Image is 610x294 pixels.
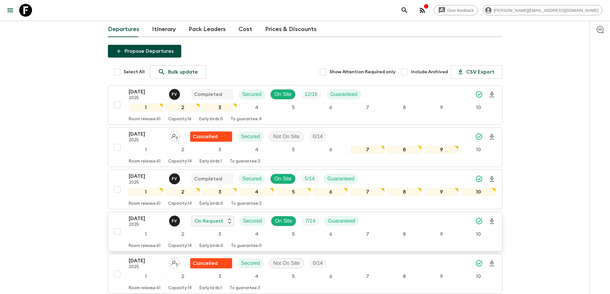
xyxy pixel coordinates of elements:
p: On Site [274,175,291,183]
p: 5 / 14 [305,175,314,183]
div: 9 [424,230,459,238]
button: [DATE]2025Francisco ValeroOn RequestSecuredOn SiteTrip FillGuaranteed12345678910Room release:61Ca... [108,212,502,251]
p: 7 / 14 [305,217,315,225]
p: Secured [242,91,262,98]
div: Secured [237,131,264,142]
span: [PERSON_NAME][EMAIL_ADDRESS][DOMAIN_NAME] [490,8,602,13]
div: 1 [129,103,163,112]
div: Trip Fill [301,174,318,184]
a: Cost [239,22,252,37]
button: menu [4,4,17,17]
p: [DATE] [129,88,164,96]
p: To guarantee: 0 [231,243,262,249]
p: 0 / 14 [313,259,323,267]
a: Pack Leaders [189,22,226,37]
span: Select All [124,69,145,75]
p: Early birds: 1 [199,159,222,164]
p: Cancelled [193,133,218,140]
div: 4 [240,188,274,196]
button: [DATE]2025Francisco ValeroCompletedSecuredOn SiteTrip FillGuaranteed12345678910Room release:61Cap... [108,170,502,209]
p: Guaranteed [328,175,355,183]
div: 1 [129,188,163,196]
span: Assign pack leader [169,260,180,265]
div: 3 [202,230,237,238]
div: 2 [166,230,200,238]
div: 8 [387,146,421,154]
div: 3 [202,146,237,154]
div: Trip Fill [301,216,319,226]
button: Propose Departures [108,45,181,58]
p: 0 / 14 [313,133,323,140]
p: Bulk update [168,68,198,76]
p: Secured [242,175,262,183]
p: To guarantee: 3 [230,286,260,291]
p: To guarantee: 3 [230,159,260,164]
p: Secured [241,259,260,267]
div: 5 [276,146,311,154]
div: Flash Pack cancellation [190,131,232,142]
button: FV [169,216,181,226]
p: Cancelled [193,259,218,267]
div: 5 [276,103,311,112]
div: On Site [270,174,296,184]
p: Not On Site [273,133,300,140]
div: 3 [202,103,237,112]
div: 2 [166,103,200,112]
div: Not On Site [269,131,304,142]
div: 2 [166,146,200,154]
div: 8 [387,188,421,196]
p: Room release: 61 [129,286,160,291]
p: Room release: 61 [129,243,160,249]
p: Secured [243,217,262,225]
p: Early birds: 0 [199,117,223,122]
p: 2025 [129,138,164,143]
p: On Site [274,91,291,98]
p: 2025 [129,180,164,185]
div: 6 [313,230,348,238]
div: 1 [129,146,163,154]
span: Include Archived [411,69,448,75]
button: CSV Export [451,65,502,79]
div: 7 [350,146,385,154]
span: Francisco Valero [169,91,181,96]
p: [DATE] [129,130,164,138]
p: Capacity: 14 [168,159,192,164]
div: 10 [461,230,495,238]
p: Secured [241,133,260,140]
p: 2025 [129,265,164,270]
div: [PERSON_NAME][EMAIL_ADDRESS][DOMAIN_NAME] [483,5,602,15]
div: On Site [270,89,296,99]
div: 9 [424,188,459,196]
div: 5 [276,272,311,281]
span: Assign pack leader [169,133,180,138]
p: [DATE] [129,215,164,222]
div: 3 [202,272,237,281]
div: 8 [387,230,421,238]
a: Give feedback [434,5,478,15]
svg: Synced Successfully [475,175,483,183]
div: 10 [461,272,495,281]
div: 1 [129,272,163,281]
p: Room release: 61 [129,117,160,122]
div: 6 [313,272,348,281]
div: Secured [239,174,265,184]
div: 10 [461,103,495,112]
span: Francisco Valero [169,218,181,223]
div: 1 [129,230,163,238]
div: 9 [424,103,459,112]
div: 6 [313,103,348,112]
div: 2 [166,272,200,281]
p: [DATE] [129,172,164,180]
p: Not On Site [273,259,300,267]
div: 7 [350,103,385,112]
p: On Request [194,217,223,225]
div: 8 [387,103,421,112]
div: 7 [350,188,385,196]
div: 6 [313,146,348,154]
div: Flash Pack cancellation [190,258,232,268]
p: On Site [275,217,292,225]
svg: Synced Successfully [475,133,483,140]
div: Secured [237,258,264,268]
a: Prices & Discounts [265,22,317,37]
div: 10 [461,188,495,196]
